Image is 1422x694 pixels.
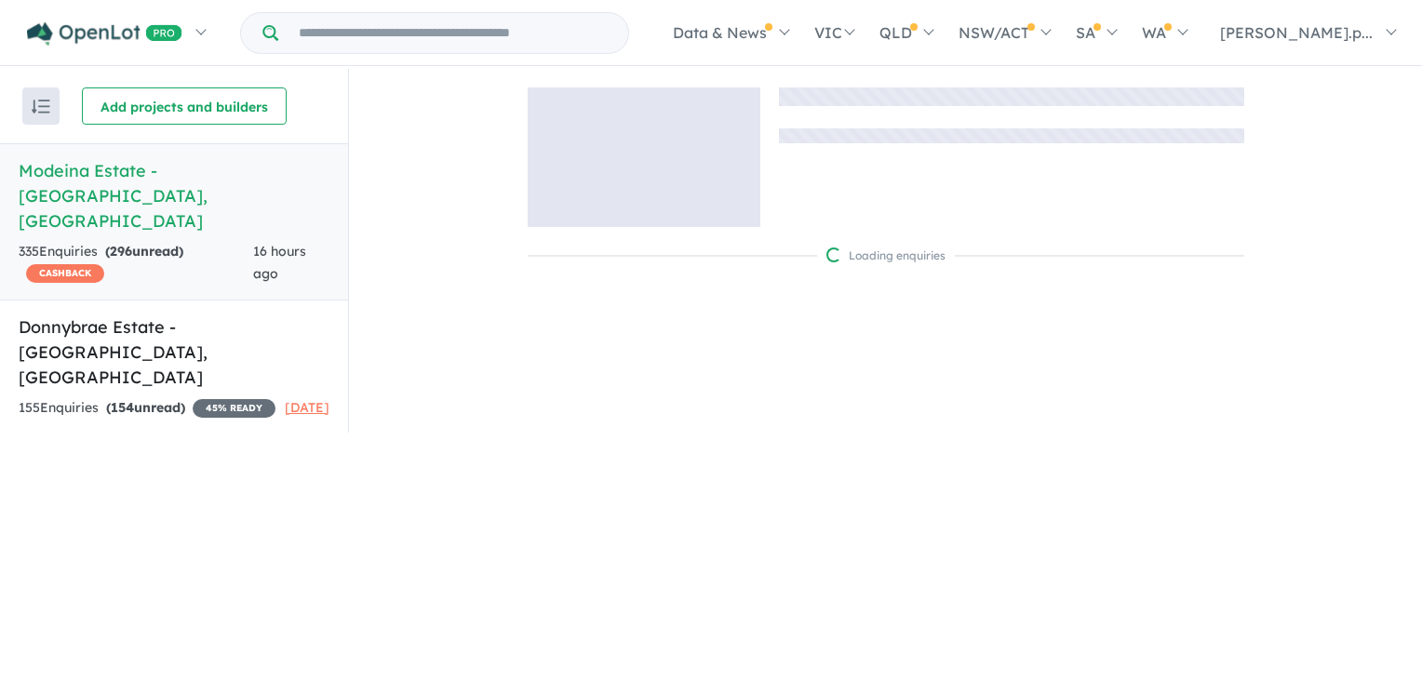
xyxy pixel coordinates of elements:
div: 335 Enquir ies [19,241,253,286]
span: CASHBACK [26,264,104,283]
input: Try estate name, suburb, builder or developer [282,13,624,53]
img: Openlot PRO Logo White [27,22,182,46]
span: 16 hours ago [253,243,306,282]
span: 45 % READY [193,399,275,418]
span: [DATE] [285,399,329,416]
h5: Donnybrae Estate - [GEOGRAPHIC_DATA] , [GEOGRAPHIC_DATA] [19,314,329,390]
strong: ( unread) [105,243,183,260]
div: 155 Enquir ies [19,397,275,420]
strong: ( unread) [106,399,185,416]
span: [PERSON_NAME].p... [1220,23,1373,42]
button: Add projects and builders [82,87,287,125]
span: 296 [110,243,132,260]
div: Loading enquiries [826,247,946,265]
span: 154 [111,399,134,416]
h5: Modeina Estate - [GEOGRAPHIC_DATA] , [GEOGRAPHIC_DATA] [19,158,329,234]
img: sort.svg [32,100,50,113]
